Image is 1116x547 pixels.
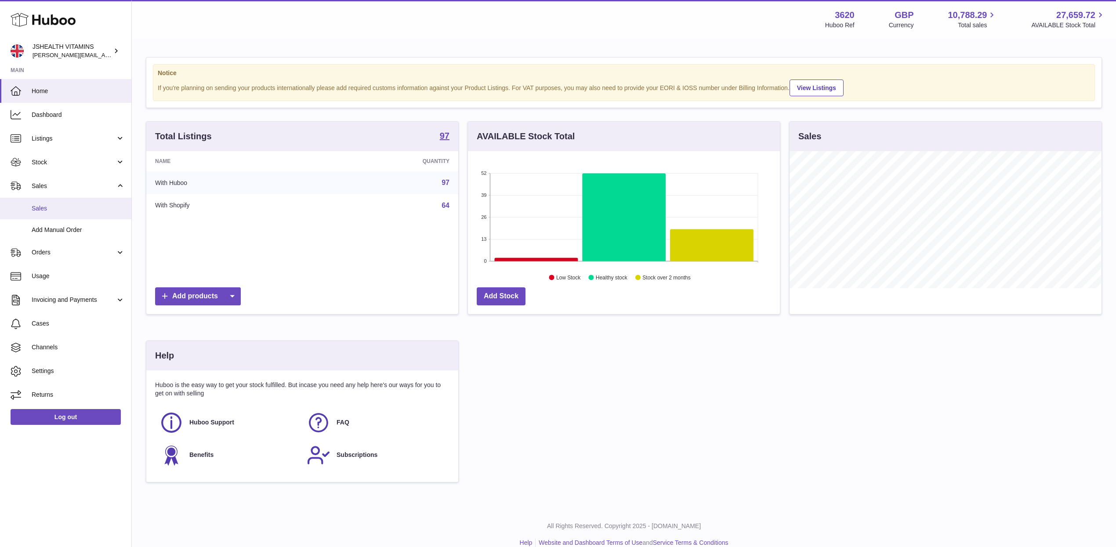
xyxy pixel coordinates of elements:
span: Huboo Support [189,418,234,427]
a: Website and Dashboard Terms of Use [539,539,642,546]
td: With Huboo [146,171,315,194]
span: Cases [32,319,125,328]
text: 52 [481,170,486,176]
p: Huboo is the easy way to get your stock fulfilled. But incase you need any help here's our ways f... [155,381,449,398]
span: Sales [32,204,125,213]
text: 0 [484,258,486,264]
div: JSHEALTH VITAMINS [33,43,112,59]
td: With Shopify [146,194,315,217]
a: Benefits [159,443,298,467]
a: Service Terms & Conditions [653,539,728,546]
h3: Help [155,350,174,362]
span: Home [32,87,125,95]
a: View Listings [790,80,844,96]
span: Orders [32,248,116,257]
span: Returns [32,391,125,399]
span: Subscriptions [337,451,377,459]
a: 10,788.29 Total sales [948,9,997,29]
span: Invoicing and Payments [32,296,116,304]
a: Add products [155,287,241,305]
h3: Total Listings [155,130,212,142]
span: Add Manual Order [32,226,125,234]
a: FAQ [307,411,445,435]
text: 39 [481,192,486,198]
div: Currency [889,21,914,29]
span: Sales [32,182,116,190]
span: Dashboard [32,111,125,119]
a: Huboo Support [159,411,298,435]
img: francesca@jshealthvitamins.com [11,44,24,58]
text: 26 [481,214,486,220]
span: Settings [32,367,125,375]
a: 97 [440,131,449,142]
a: Subscriptions [307,443,445,467]
a: Add Stock [477,287,525,305]
span: Total sales [958,21,997,29]
span: 10,788.29 [948,9,987,21]
span: Benefits [189,451,214,459]
span: [PERSON_NAME][EMAIL_ADDRESS][DOMAIN_NAME] [33,51,176,58]
span: FAQ [337,418,349,427]
div: Huboo Ref [825,21,855,29]
strong: 97 [440,131,449,140]
span: Usage [32,272,125,280]
a: 97 [442,179,449,186]
strong: 3620 [835,9,855,21]
th: Quantity [315,151,458,171]
strong: GBP [895,9,913,21]
text: Healthy stock [596,275,628,281]
div: If you're planning on sending your products internationally please add required customs informati... [158,78,1090,96]
a: 27,659.72 AVAILABLE Stock Total [1031,9,1105,29]
text: 13 [481,236,486,242]
h3: AVAILABLE Stock Total [477,130,575,142]
span: Channels [32,343,125,351]
span: AVAILABLE Stock Total [1031,21,1105,29]
span: Listings [32,134,116,143]
h3: Sales [798,130,821,142]
strong: Notice [158,69,1090,77]
text: Low Stock [556,275,581,281]
text: Stock over 2 months [642,275,690,281]
a: Log out [11,409,121,425]
li: and [536,539,728,547]
a: 64 [442,202,449,209]
a: Help [520,539,533,546]
span: 27,659.72 [1056,9,1095,21]
p: All Rights Reserved. Copyright 2025 - [DOMAIN_NAME] [139,522,1109,530]
span: Stock [32,158,116,167]
th: Name [146,151,315,171]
